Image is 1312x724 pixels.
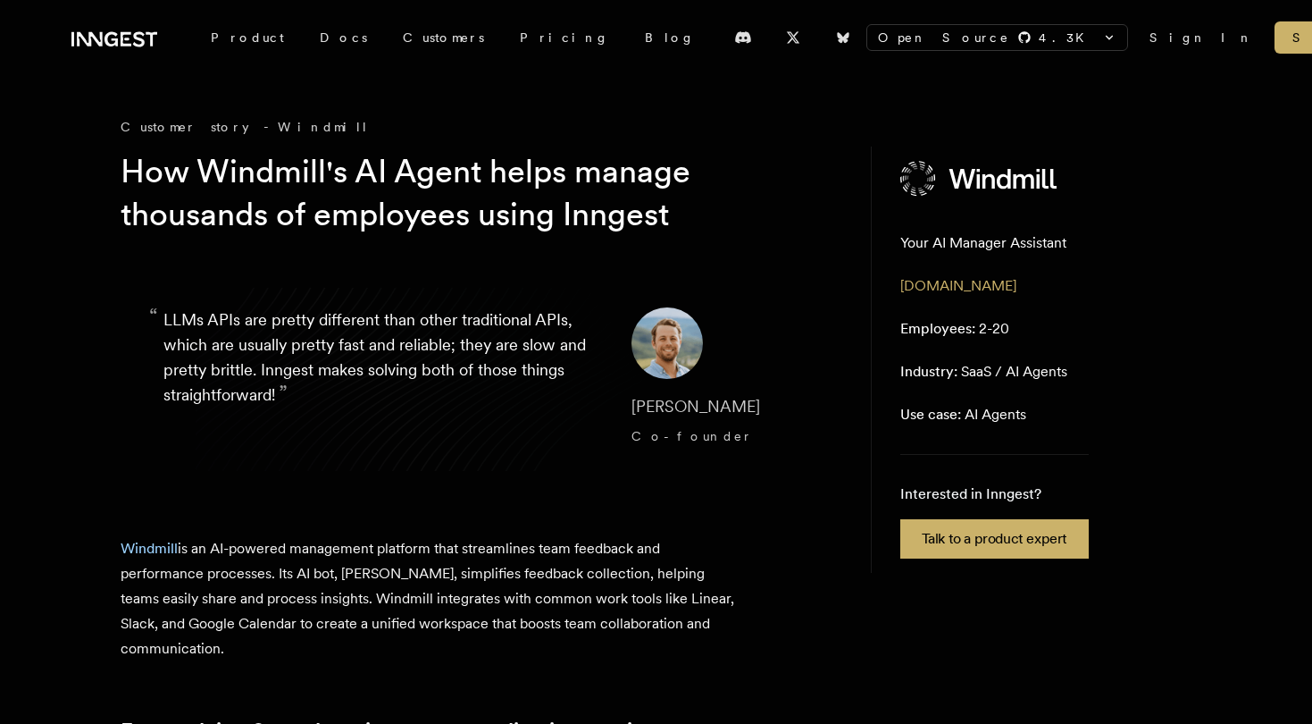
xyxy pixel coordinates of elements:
h1: How Windmill's AI Agent helps manage thousands of employees using Inngest [121,150,806,236]
p: SaaS / AI Agents [900,361,1067,383]
a: Pricing [502,21,627,54]
a: Windmill [121,540,178,557]
a: Talk to a product expert [900,519,1089,559]
div: Product [193,21,302,54]
span: Co-founder [631,429,752,443]
span: 4.3 K [1039,29,1095,46]
a: X [773,23,813,52]
a: Sign In [1149,29,1253,46]
p: LLMs APIs are pretty different than other traditional APIs, which are usually pretty fast and rel... [163,307,603,450]
span: Use case: [900,406,961,423]
span: Industry: [900,363,957,380]
span: Employees: [900,320,975,337]
p: AI Agents [900,404,1026,425]
img: Image of Max Shaw [631,307,703,379]
p: Interested in Inngest? [900,484,1089,505]
p: 2-20 [900,318,1009,340]
span: “ [149,311,158,322]
a: Discord [723,23,763,52]
span: ” [279,380,288,406]
a: Customers [385,21,502,54]
a: Bluesky [823,23,863,52]
a: Docs [302,21,385,54]
a: [DOMAIN_NAME] [900,277,1016,294]
p: Your AI Manager Assistant [900,232,1066,254]
span: Open Source [878,29,1010,46]
p: is an AI-powered management platform that streamlines team feedback and performance processes. It... [121,536,746,661]
div: Customer story - Windmill [121,118,835,136]
a: Blog [627,21,713,54]
img: Windmill's logo [900,161,1059,197]
span: [PERSON_NAME] [631,397,760,416]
